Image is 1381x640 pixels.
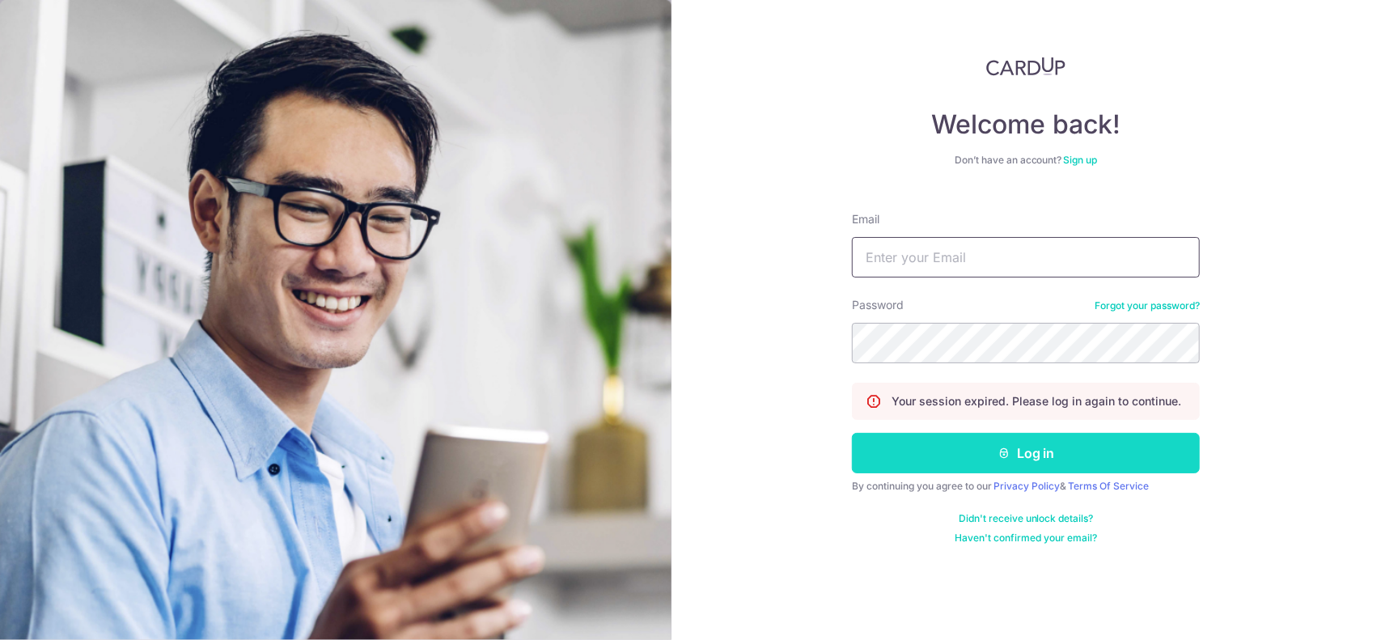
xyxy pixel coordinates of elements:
a: Forgot your password? [1095,299,1200,312]
img: CardUp Logo [986,57,1065,76]
a: Didn't receive unlock details? [959,512,1094,525]
a: Terms Of Service [1068,480,1149,492]
div: Don’t have an account? [852,154,1200,167]
p: Your session expired. Please log in again to continue. [892,393,1181,409]
a: Haven't confirmed your email? [955,532,1097,545]
label: Email [852,211,879,227]
div: By continuing you agree to our & [852,480,1200,493]
input: Enter your Email [852,237,1200,278]
label: Password [852,297,904,313]
button: Log in [852,433,1200,473]
a: Privacy Policy [993,480,1060,492]
a: Sign up [1064,154,1098,166]
h4: Welcome back! [852,108,1200,141]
